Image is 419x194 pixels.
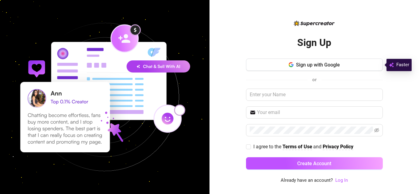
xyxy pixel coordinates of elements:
[283,144,312,150] a: Terms of Use
[246,59,383,71] button: Sign up with Google
[257,109,379,116] input: Your email
[323,144,353,150] a: Privacy Policy
[246,157,383,169] button: Create Account
[335,177,348,183] a: Log In
[297,161,331,166] span: Create Account
[374,128,379,133] span: eye-invisible
[246,89,383,101] input: Enter your Name
[294,21,335,26] img: logo-BBDzfeDw.svg
[281,177,333,184] span: Already have an account?
[313,144,323,150] span: and
[389,61,394,69] img: svg%3e
[335,177,348,184] a: Log In
[296,62,340,68] span: Sign up with Google
[396,61,409,69] span: Faster
[297,36,331,49] h2: Sign Up
[253,144,283,150] span: I agree to the
[312,77,317,82] span: or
